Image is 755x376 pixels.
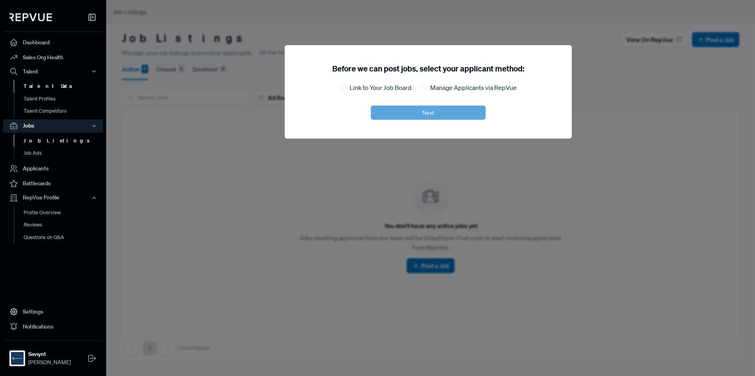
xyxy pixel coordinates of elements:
a: Talent Profiles [14,93,114,105]
img: Saviynt [11,352,24,365]
span: [PERSON_NAME] [28,358,71,367]
a: Job Listings [14,135,114,147]
a: Talent Competitors [14,105,114,117]
a: Sales Org Health [3,50,103,65]
button: Talent [3,65,103,78]
a: Job Ads [14,147,114,159]
a: Dashboard [3,35,103,50]
a: Questions on Q&A [14,231,114,244]
a: SaviyntSaviynt[PERSON_NAME] [3,340,103,370]
a: Profile Overview [14,206,114,219]
label: Link to Your Job Board [350,83,411,92]
img: RepVue [9,13,52,21]
a: Settings [3,304,103,319]
a: Applicants [3,161,103,176]
button: RepVue Profile [3,191,103,204]
strong: Saviynt [28,350,71,358]
a: Battlecards [3,176,103,191]
a: Notifications [3,319,103,334]
h5: Before we can post jobs, select your applicant method: [332,64,525,73]
button: Jobs [3,119,103,133]
label: Manage Applicants via RepVue [430,83,517,92]
a: Reviews [14,219,114,231]
a: Talent Data [14,80,114,93]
